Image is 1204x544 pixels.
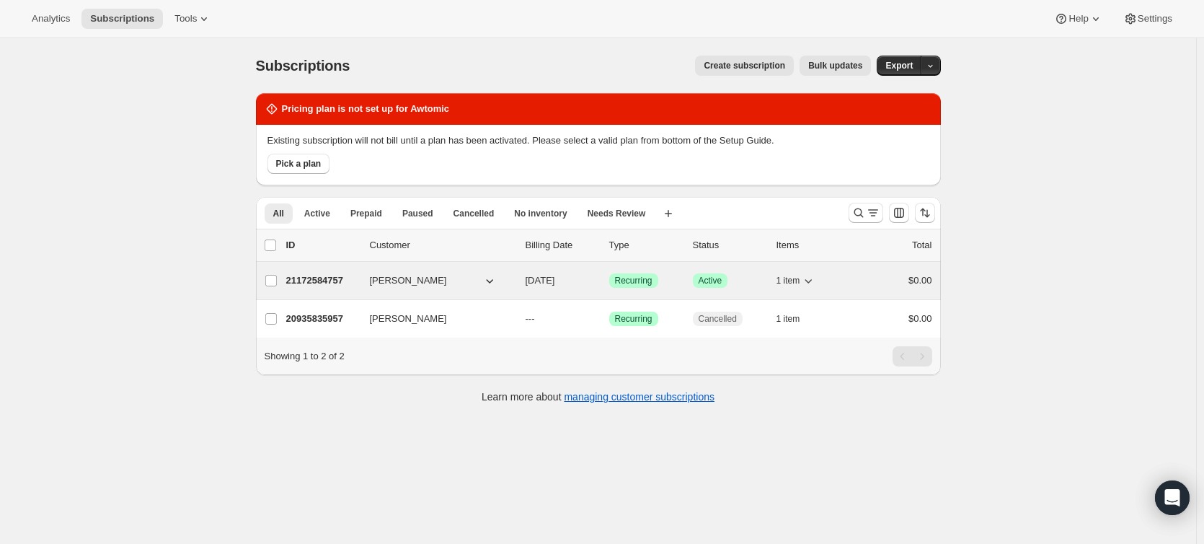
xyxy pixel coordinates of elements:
[350,208,382,219] span: Prepaid
[361,307,505,330] button: [PERSON_NAME]
[286,309,932,329] div: 20935835957[PERSON_NAME]---SuccessRecurringCancelled1 item$0.00
[657,203,680,224] button: Create new view
[893,346,932,367] nav: Pagination
[174,13,197,25] span: Tools
[304,208,330,219] span: Active
[908,275,932,286] span: $0.00
[564,391,714,403] a: managing customer subscriptions
[776,275,800,286] span: 1 item
[166,9,220,29] button: Tools
[526,275,555,286] span: [DATE]
[849,203,883,223] button: Search and filter results
[912,238,931,253] p: Total
[704,60,785,71] span: Create subscription
[885,60,913,71] span: Export
[514,208,567,219] span: No inventory
[776,238,849,253] div: Items
[370,312,447,326] span: [PERSON_NAME]
[693,238,765,253] p: Status
[588,208,646,219] span: Needs Review
[370,273,447,288] span: [PERSON_NAME]
[877,56,921,76] button: Export
[265,349,345,364] p: Showing 1 to 2 of 2
[256,58,350,74] span: Subscriptions
[286,271,932,291] div: 21172584757[PERSON_NAME][DATE]SuccessRecurringSuccessActive1 item$0.00
[808,60,862,71] span: Bulk updates
[23,9,79,29] button: Analytics
[286,238,932,253] div: IDCustomerBilling DateTypeStatusItemsTotal
[615,275,652,286] span: Recurring
[453,208,495,219] span: Cancelled
[402,208,433,219] span: Paused
[908,313,932,324] span: $0.00
[81,9,163,29] button: Subscriptions
[699,275,722,286] span: Active
[286,273,358,288] p: 21172584757
[32,13,70,25] span: Analytics
[526,313,535,324] span: ---
[276,158,322,170] span: Pick a plan
[370,238,514,253] p: Customer
[361,269,505,292] button: [PERSON_NAME]
[609,238,681,253] div: Type
[1138,13,1172,25] span: Settings
[695,56,794,76] button: Create subscription
[776,309,816,329] button: 1 item
[526,238,598,253] p: Billing Date
[1045,9,1111,29] button: Help
[1068,13,1088,25] span: Help
[615,313,652,325] span: Recurring
[267,154,330,174] button: Pick a plan
[1155,481,1190,515] div: Open Intercom Messenger
[482,390,714,404] p: Learn more about
[915,203,935,223] button: Sort the results
[90,13,154,25] span: Subscriptions
[776,313,800,325] span: 1 item
[267,133,929,148] p: Existing subscription will not bill until a plan has been activated. Please select a valid plan f...
[889,203,909,223] button: Customize table column order and visibility
[282,102,450,116] h2: Pricing plan is not set up for Awtomic
[776,271,816,291] button: 1 item
[286,312,358,326] p: 20935835957
[273,208,284,219] span: All
[286,238,358,253] p: ID
[699,313,737,325] span: Cancelled
[800,56,871,76] button: Bulk updates
[1115,9,1181,29] button: Settings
